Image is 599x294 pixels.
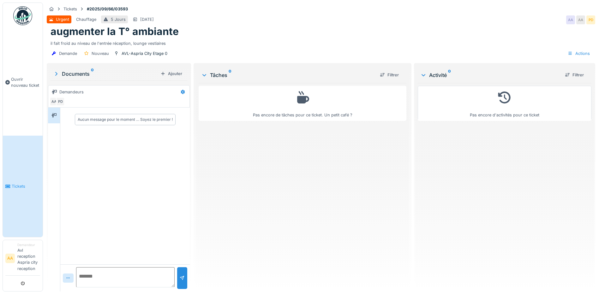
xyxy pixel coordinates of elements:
[56,97,65,106] div: PD
[51,26,179,38] h1: augmenter la T° ambiante
[3,29,43,136] a: Ouvrir nouveau ticket
[422,89,587,118] div: Pas encore d'activités pour ce ticket
[5,243,40,276] a: AA DemandeurAvl reception Aspria city reception
[76,16,96,22] div: Chauffage
[84,6,130,12] strong: #2025/09/66/03593
[562,71,586,79] div: Filtrer
[17,243,40,247] div: Demandeur
[420,71,560,79] div: Activité
[3,136,43,237] a: Tickets
[448,71,451,79] sup: 0
[576,15,585,24] div: AA
[59,89,84,95] div: Demandeurs
[377,71,401,79] div: Filtrer
[5,254,15,263] li: AA
[78,117,173,122] div: Aucun message pour le moment … Soyez le premier !
[63,6,77,12] div: Tickets
[140,16,154,22] div: [DATE]
[59,50,77,56] div: Demande
[111,16,126,22] div: 5 Jours
[51,38,591,46] div: il fait froid au niveau de l'entrée réception, lounge vestiaires
[586,15,595,24] div: PD
[53,70,158,78] div: Documents
[50,97,58,106] div: AA
[17,243,40,274] li: Avl reception Aspria city reception
[122,50,167,56] div: AVL-Aspria City Etage 0
[11,76,40,88] span: Ouvrir nouveau ticket
[565,49,593,58] div: Actions
[56,16,69,22] div: Urgent
[158,69,185,78] div: Ajouter
[201,71,375,79] div: Tâches
[229,71,231,79] sup: 0
[566,15,575,24] div: AA
[12,183,40,189] span: Tickets
[203,89,402,118] div: Pas encore de tâches pour ce ticket. Un petit café ?
[92,50,109,56] div: Nouveau
[13,6,32,25] img: Badge_color-CXgf-gQk.svg
[91,70,94,78] sup: 0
